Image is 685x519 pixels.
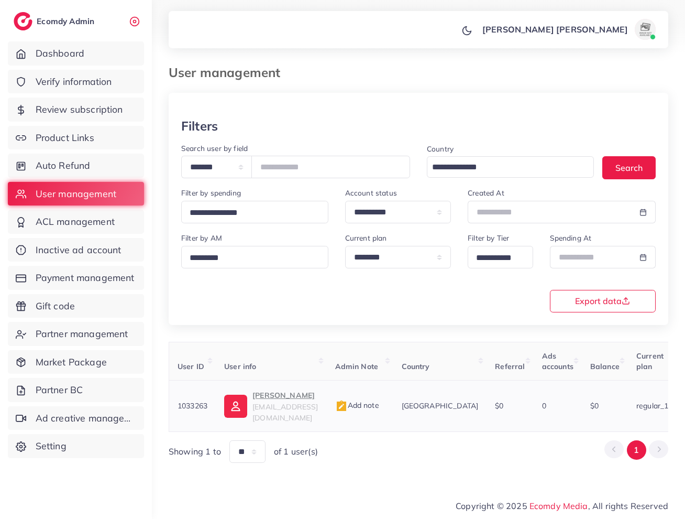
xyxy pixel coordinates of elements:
span: Product Links [36,131,94,145]
div: Search for option [181,246,328,268]
a: Product Links [8,126,144,150]
a: Verify information [8,70,144,94]
input: Search for option [428,159,580,176]
span: Inactive ad account [36,243,121,257]
div: Search for option [181,201,328,223]
span: Verify information [36,75,112,89]
span: Auto Refund [36,159,91,172]
a: logoEcomdy Admin [14,12,97,30]
input: Search for option [186,250,315,266]
span: Partner BC [36,383,83,397]
input: Search for option [472,250,519,266]
h2: Ecomdy Admin [37,16,97,26]
a: Review subscription [8,98,144,122]
span: User management [36,187,116,201]
div: Search for option [468,246,533,268]
button: Go to page 1 [627,440,646,460]
input: Search for option [186,205,315,221]
img: avatar [635,19,656,40]
span: Payment management [36,271,135,285]
a: ACL management [8,210,144,234]
span: Setting [36,439,67,453]
a: Inactive ad account [8,238,144,262]
a: Dashboard [8,41,144,66]
span: Partner management [36,327,128,341]
div: Search for option [427,156,594,178]
a: Market Package [8,350,144,374]
a: Gift code [8,294,144,318]
a: User management [8,182,144,206]
span: Ad creative management [36,412,136,425]
a: Ad creative management [8,406,144,430]
a: Setting [8,434,144,458]
span: Review subscription [36,103,123,116]
img: logo [14,12,32,30]
a: Partner management [8,322,144,346]
span: Gift code [36,299,75,313]
ul: Pagination [604,440,668,460]
a: Partner BC [8,378,144,402]
a: Payment management [8,266,144,290]
span: Dashboard [36,47,84,60]
a: [PERSON_NAME] [PERSON_NAME]avatar [477,19,660,40]
a: Auto Refund [8,154,144,178]
p: [PERSON_NAME] [PERSON_NAME] [482,23,628,36]
span: ACL management [36,215,115,229]
span: Market Package [36,355,107,369]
